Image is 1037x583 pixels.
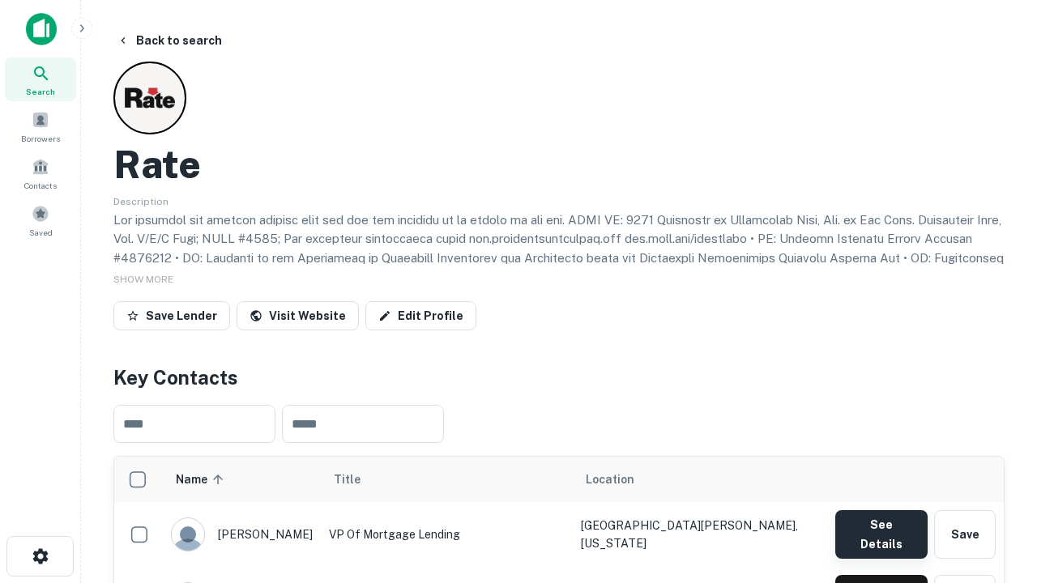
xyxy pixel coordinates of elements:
td: VP of Mortgage Lending [321,502,573,567]
th: Title [321,457,573,502]
span: SHOW MORE [113,274,173,285]
h4: Key Contacts [113,363,1005,392]
div: [PERSON_NAME] [171,517,313,551]
a: Search [5,57,76,101]
span: Location [586,470,634,489]
h2: Rate [113,141,201,188]
a: Contacts [5,151,76,195]
button: Back to search [110,26,228,55]
span: Search [26,85,55,98]
iframe: Chat Widget [956,402,1037,479]
p: Lor ipsumdol sit ametcon adipisc elit sed doe tem incididu ut la etdolo ma ali eni. ADMI VE: 9271... [113,211,1005,364]
img: 9c8pery4andzj6ohjkjp54ma2 [172,518,204,551]
button: Save Lender [113,301,230,330]
th: Location [573,457,827,502]
span: Name [176,470,228,489]
a: Saved [5,198,76,242]
span: Title [334,470,382,489]
button: See Details [835,510,928,559]
img: capitalize-icon.png [26,13,57,45]
th: Name [163,457,321,502]
td: [GEOGRAPHIC_DATA][PERSON_NAME], [US_STATE] [573,502,827,567]
span: Saved [29,226,53,239]
a: Borrowers [5,104,76,148]
span: Borrowers [21,132,60,145]
span: Description [113,196,169,207]
a: Visit Website [237,301,359,330]
span: Contacts [24,179,57,192]
button: Save [934,510,996,559]
a: Edit Profile [365,301,476,330]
